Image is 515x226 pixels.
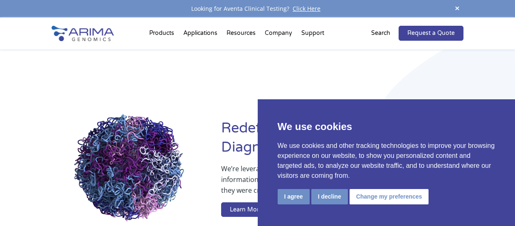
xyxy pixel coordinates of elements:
a: Learn More [221,202,271,217]
p: We use cookies [278,119,495,134]
a: Request a Quote [399,26,463,41]
a: Click Here [289,5,324,12]
p: We’re leveraging whole-genome sequence and structure information to ensure breakthrough therapies... [221,163,430,202]
button: Change my preferences [350,189,429,204]
div: Looking for Aventa Clinical Testing? [52,3,463,14]
p: Search [371,28,390,39]
button: I agree [278,189,310,204]
button: I decline [311,189,348,204]
img: Arima-Genomics-logo [52,26,114,41]
p: We use cookies and other tracking technologies to improve your browsing experience on our website... [278,141,495,181]
h1: Redefining [MEDICAL_DATA] Diagnostics [221,119,463,163]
